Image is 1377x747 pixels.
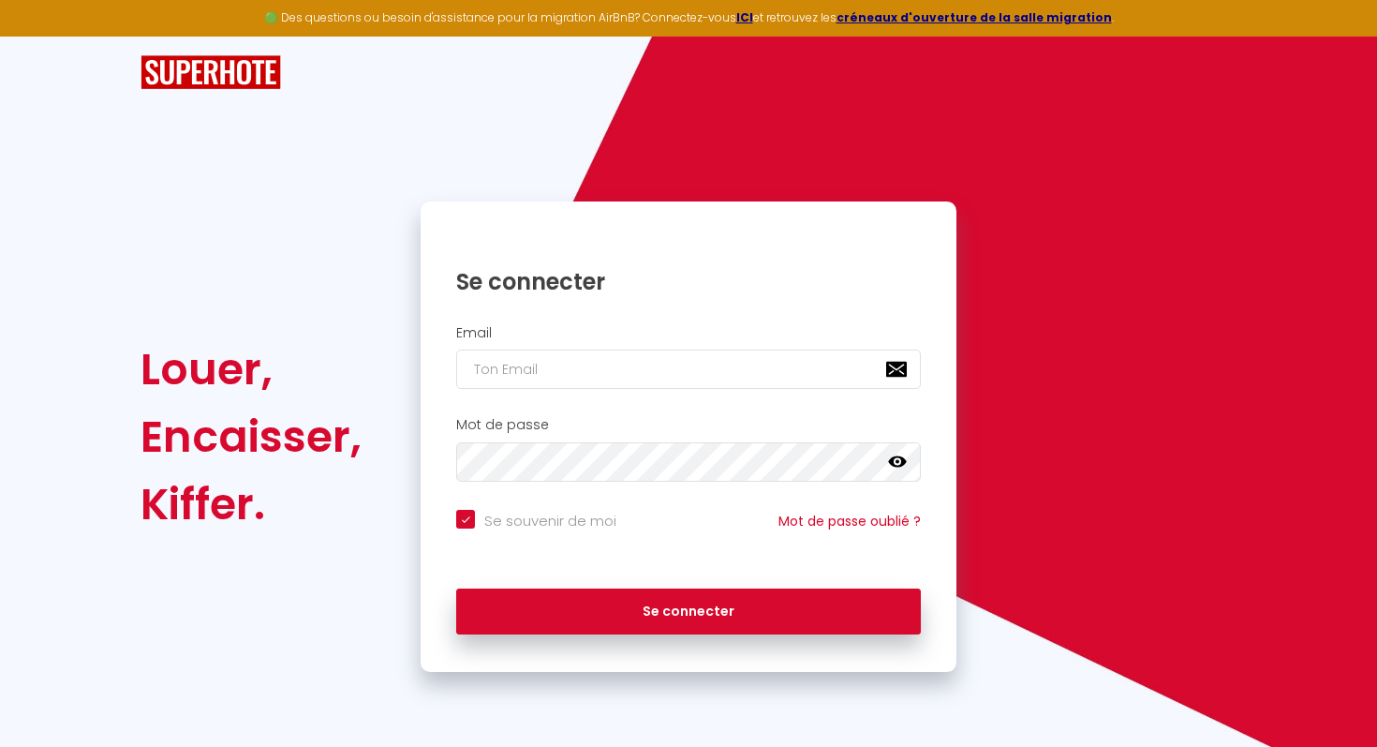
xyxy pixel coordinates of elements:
input: Ton Email [456,350,921,389]
h2: Mot de passe [456,417,921,433]
div: Kiffer. [141,471,362,538]
a: ICI [736,9,753,25]
button: Se connecter [456,589,921,635]
h1: Se connecter [456,267,921,296]
div: Louer, [141,336,362,403]
h2: Email [456,325,921,341]
a: Mot de passe oublié ? [778,512,921,530]
a: créneaux d'ouverture de la salle migration [837,9,1112,25]
img: SuperHote logo [141,55,281,90]
div: Encaisser, [141,403,362,471]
